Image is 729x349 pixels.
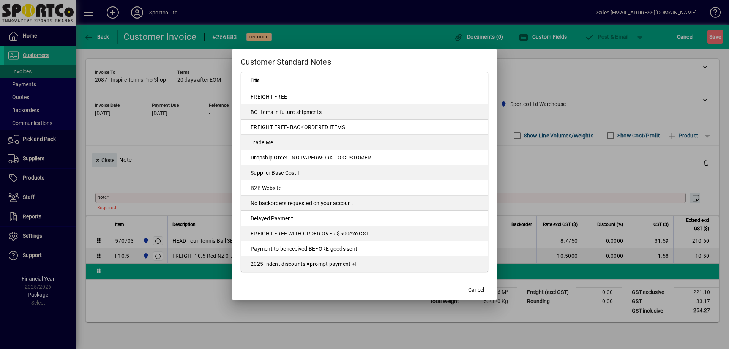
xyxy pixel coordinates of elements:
td: Dropship Order - NO PAPERWORK TO CUSTOMER [241,150,488,165]
td: FREIGHT FREE- BACKORDERED ITEMS [241,120,488,135]
td: No backorders requested on your account [241,196,488,211]
td: Trade Me [241,135,488,150]
td: Payment to be received BEFORE goods sent [241,241,488,256]
span: Cancel [468,286,484,294]
td: B2B Website [241,180,488,196]
td: BO Items in future shipments [241,104,488,120]
td: Delayed Payment [241,211,488,226]
span: Title [251,76,259,85]
h2: Customer Standard Notes [232,49,497,71]
button: Cancel [464,283,488,297]
td: FREIGHT FREE [241,89,488,104]
td: FREIGHT FREE WITH ORDER OVER $600exc GST [241,226,488,241]
td: Supplier Base Cost l [241,165,488,180]
td: 2025 Indent discounts =prompt payment +f [241,256,488,272]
